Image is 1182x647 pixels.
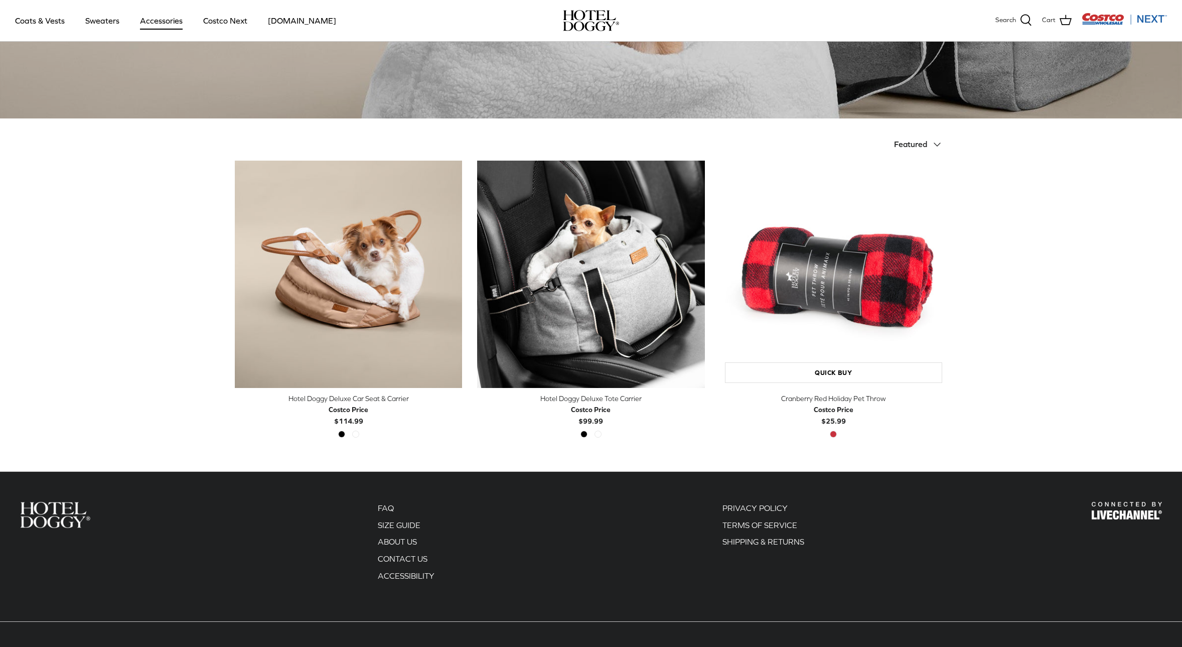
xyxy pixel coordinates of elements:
a: Quick buy [725,362,942,383]
span: Featured [894,140,927,149]
div: Hotel Doggy Deluxe Tote Carrier [477,393,704,404]
a: Cart [1042,14,1072,27]
img: Hotel Doggy Costco Next [1092,502,1162,520]
b: $25.99 [814,404,853,425]
a: Cranberry Red Holiday Pet Throw [720,161,947,388]
a: SHIPPING & RETURNS [722,537,804,546]
b: $114.99 [329,404,368,425]
div: Costco Price [571,404,611,415]
a: Coats & Vests [6,4,74,38]
a: Hotel Doggy Deluxe Tote Carrier Costco Price$99.99 [477,393,704,427]
a: Visit Costco Next [1082,19,1167,27]
img: Hotel Doggy Costco Next [20,502,90,528]
a: Costco Next [194,4,256,38]
div: Cranberry Red Holiday Pet Throw [720,393,947,404]
a: Cranberry Red Holiday Pet Throw Costco Price$25.99 [720,393,947,427]
img: Costco Next [1082,13,1167,25]
a: Hotel Doggy Deluxe Car Seat & Carrier Costco Price$114.99 [235,393,462,427]
a: SIZE GUIDE [378,521,420,530]
button: Featured [894,134,947,156]
a: [DOMAIN_NAME] [259,4,345,38]
div: Hotel Doggy Deluxe Car Seat & Carrier [235,393,462,404]
a: CONTACT US [378,554,427,563]
a: ACCESSIBILITY [378,571,434,580]
div: Secondary navigation [712,502,814,586]
a: Sweaters [76,4,128,38]
div: Costco Price [329,404,368,415]
span: Cart [1042,15,1056,26]
a: Hotel Doggy Deluxe Tote Carrier [477,161,704,388]
a: hoteldoggy.com hoteldoggycom [563,10,619,31]
b: $99.99 [571,404,611,425]
a: Search [995,14,1032,27]
div: Secondary navigation [368,502,445,586]
a: ABOUT US [378,537,417,546]
a: TERMS OF SERVICE [722,521,797,530]
div: Costco Price [814,404,853,415]
a: PRIVACY POLICY [722,503,788,512]
a: FAQ [378,503,394,512]
img: hoteldoggycom [563,10,619,31]
a: Accessories [131,4,192,38]
a: Hotel Doggy Deluxe Car Seat & Carrier [235,161,462,388]
span: Search [995,15,1016,26]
